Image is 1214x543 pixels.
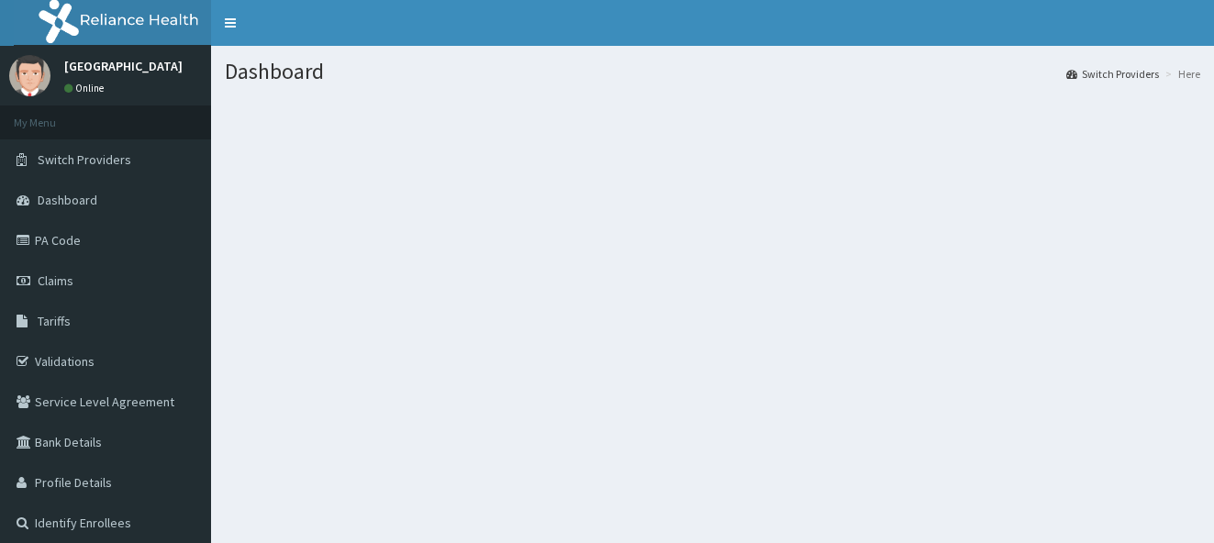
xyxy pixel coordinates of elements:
[64,82,108,94] a: Online
[38,313,71,329] span: Tariffs
[38,272,73,289] span: Claims
[9,55,50,96] img: User Image
[1161,66,1200,82] li: Here
[38,151,131,168] span: Switch Providers
[38,192,97,208] span: Dashboard
[225,60,1200,83] h1: Dashboard
[1066,66,1159,82] a: Switch Providers
[64,60,183,72] p: [GEOGRAPHIC_DATA]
